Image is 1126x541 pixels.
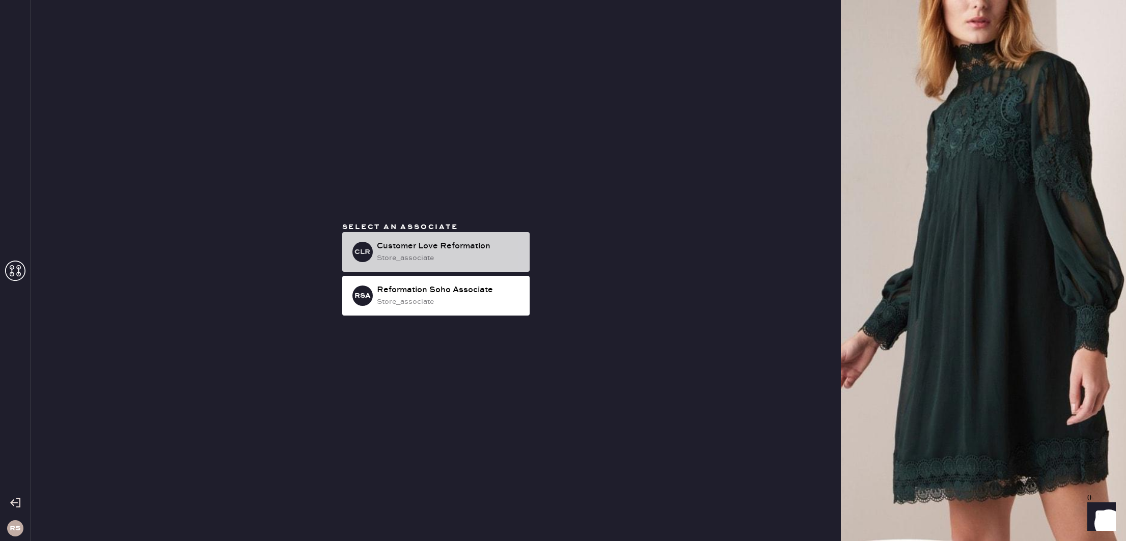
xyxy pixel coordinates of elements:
h3: RS [10,525,20,532]
h3: CLR [354,248,370,255]
iframe: Front Chat [1078,495,1121,539]
div: Customer Love Reformation [377,240,521,252]
div: Reformation Soho Associate [377,284,521,296]
div: store_associate [377,296,521,307]
h3: RSA [354,292,371,299]
span: Select an associate [342,222,458,232]
div: store_associate [377,252,521,264]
